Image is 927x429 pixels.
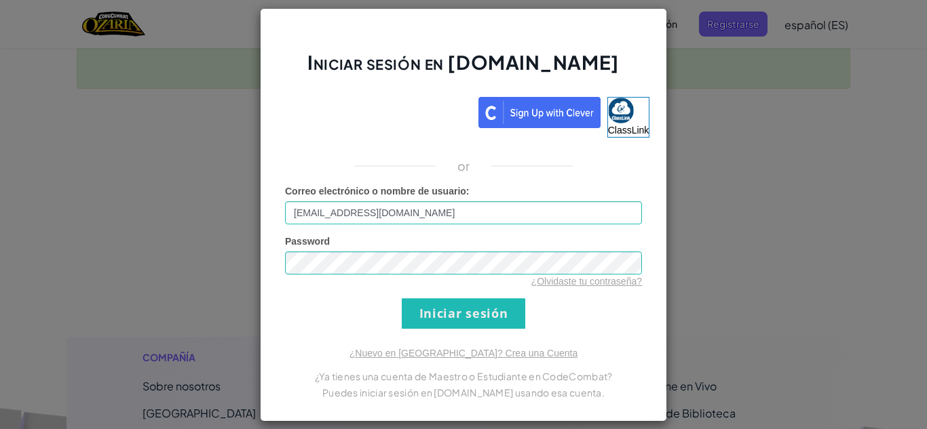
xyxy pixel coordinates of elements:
h2: Iniciar sesión en [DOMAIN_NAME] [285,49,642,89]
p: ¿Ya tienes una cuenta de Maestro o Estudiante en CodeCombat? [285,368,642,384]
input: Iniciar sesión [402,298,525,329]
span: Password [285,236,330,247]
p: or [457,158,470,174]
img: clever_sso_button@2x.png [478,97,601,128]
span: ClassLink [608,125,649,136]
img: classlink-logo-small.png [608,98,634,123]
label: : [285,184,470,198]
a: ¿Olvidaste tu contraseña? [531,276,642,287]
a: ¿Nuevo en [GEOGRAPHIC_DATA]? Crea una Cuenta [349,348,578,359]
span: Correo electrónico o nombre de usuario [285,186,466,197]
p: Puedes iniciar sesión en [DOMAIN_NAME] usando esa cuenta. [285,384,642,401]
iframe: Botón Iniciar sesión con Google [271,96,478,125]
